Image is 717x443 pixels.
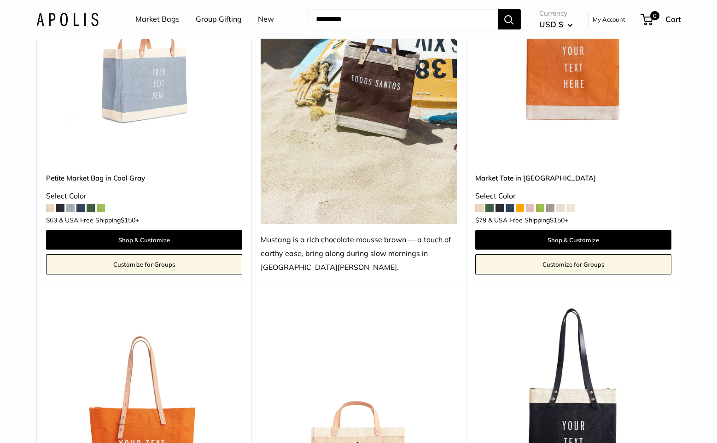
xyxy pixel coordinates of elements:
[135,12,180,26] a: Market Bags
[196,12,242,26] a: Group Gifting
[475,254,671,274] a: Customize for Groups
[309,9,498,29] input: Search...
[46,254,242,274] a: Customize for Groups
[475,216,486,224] span: $79
[121,216,135,224] span: $150
[258,12,274,26] a: New
[498,9,521,29] button: Search
[665,14,681,24] span: Cart
[59,217,139,223] span: & USA Free Shipping +
[46,173,242,183] a: Petite Market Bag in Cool Gray
[46,189,242,203] div: Select Color
[593,14,625,25] a: My Account
[488,217,568,223] span: & USA Free Shipping +
[7,408,99,436] iframe: Sign Up via Text for Offers
[650,11,659,20] span: 0
[550,216,565,224] span: $150
[475,189,671,203] div: Select Color
[261,233,457,274] div: Mustang is a rich chocolate mousse brown — a touch of earthy ease, bring along during slow mornin...
[36,12,99,26] img: Apolis
[475,230,671,250] a: Shop & Customize
[46,216,57,224] span: $63
[539,17,573,32] button: USD $
[539,7,573,20] span: Currency
[475,173,671,183] a: Market Tote in [GEOGRAPHIC_DATA]
[539,19,563,29] span: USD $
[641,12,681,27] a: 0 Cart
[46,230,242,250] a: Shop & Customize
